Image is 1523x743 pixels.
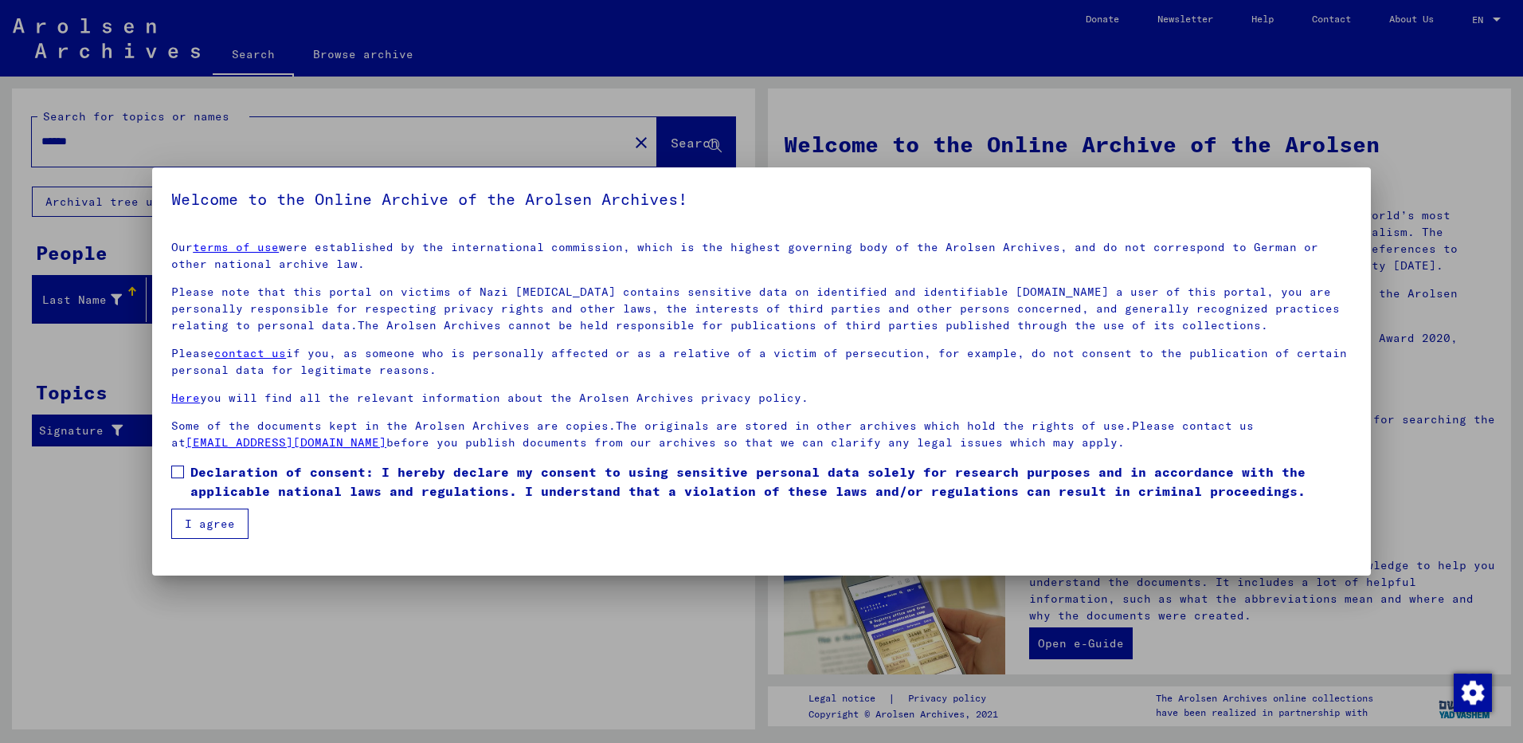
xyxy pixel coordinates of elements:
[171,509,249,539] button: I agree
[171,284,1352,334] p: Please note that this portal on victims of Nazi [MEDICAL_DATA] contains sensitive data on identif...
[214,346,286,360] a: contact us
[193,240,279,254] a: terms of use
[171,390,1352,407] p: you will find all the relevant information about the Arolsen Archives privacy policy.
[171,239,1352,273] p: Our were established by the international commission, which is the highest governing body of the ...
[171,418,1352,451] p: Some of the documents kept in the Arolsen Archives are copies.The originals are stored in other a...
[1454,674,1492,712] img: Change consent
[171,187,1352,212] h5: Welcome to the Online Archive of the Arolsen Archives!
[171,391,200,405] a: Here
[171,345,1352,379] p: Please if you, as someone who is personally affected or as a relative of a victim of persecution,...
[190,462,1352,501] span: Declaration of consent: I hereby declare my consent to using sensitive personal data solely for r...
[186,435,386,450] a: [EMAIL_ADDRESS][DOMAIN_NAME]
